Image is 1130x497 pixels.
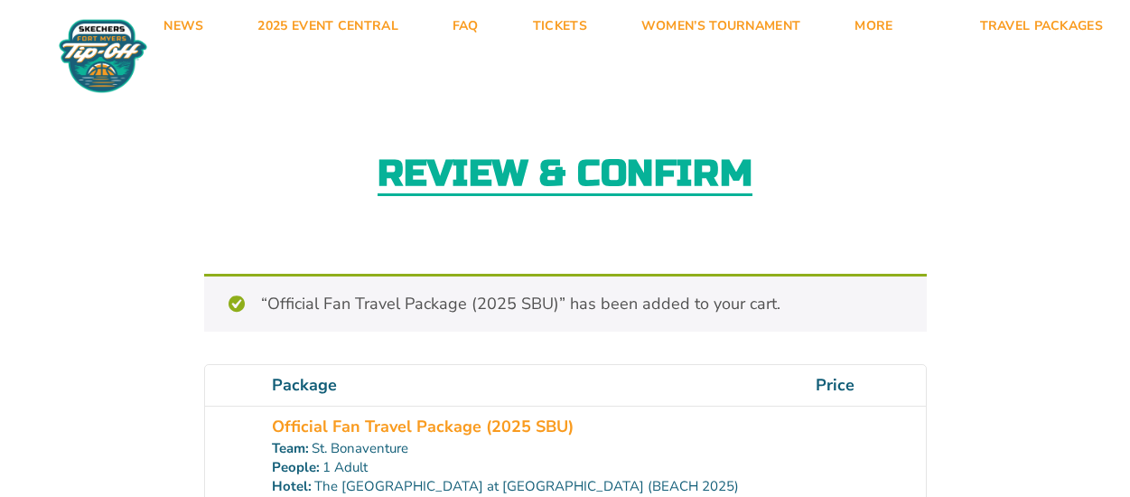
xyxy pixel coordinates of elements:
dt: Team: [272,439,309,458]
div: “Official Fan Travel Package (2025 SBU)” has been added to your cart. [204,274,927,332]
th: Package [261,365,806,406]
p: The [GEOGRAPHIC_DATA] at [GEOGRAPHIC_DATA] (BEACH 2025) [272,477,795,496]
img: Fort Myers Tip-Off [54,18,152,94]
a: Official Fan Travel Package (2025 SBU) [272,415,574,439]
h2: Review & Confirm [378,155,753,196]
p: 1 Adult [272,458,795,477]
p: St. Bonaventure [272,439,795,458]
dt: People: [272,458,320,477]
dt: Hotel: [272,477,312,496]
th: Price [805,365,925,406]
